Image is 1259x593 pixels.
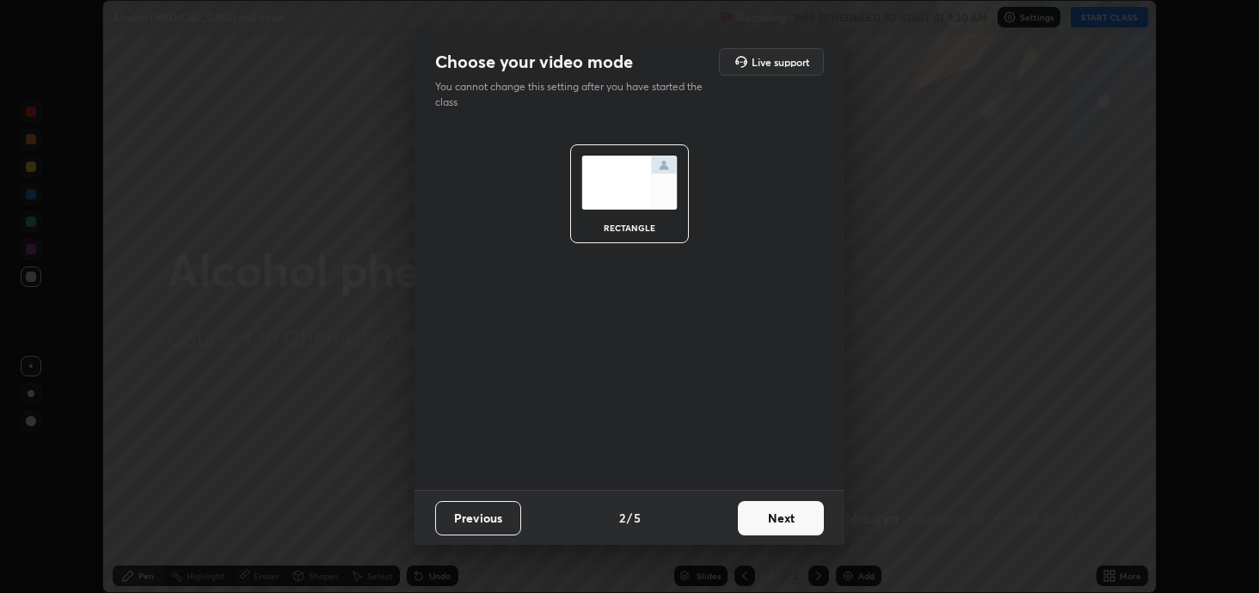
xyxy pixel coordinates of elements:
[435,51,633,73] h2: Choose your video mode
[581,156,678,210] img: normalScreenIcon.ae25ed63.svg
[627,509,632,527] h4: /
[435,79,714,110] p: You cannot change this setting after you have started the class
[619,509,625,527] h4: 2
[435,501,521,535] button: Previous
[634,509,641,527] h4: 5
[752,57,809,67] h5: Live support
[738,501,824,535] button: Next
[595,223,664,232] div: rectangle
